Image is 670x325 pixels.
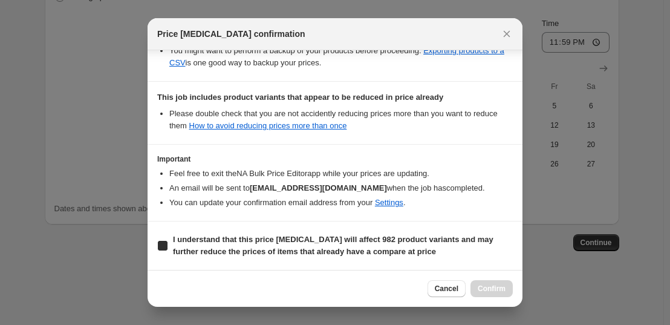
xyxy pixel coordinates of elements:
span: Price [MEDICAL_DATA] confirmation [157,28,305,40]
b: I understand that this price [MEDICAL_DATA] will affect 982 product variants and may further redu... [173,235,493,256]
li: Feel free to exit the NA Bulk Price Editor app while your prices are updating. [169,168,513,180]
li: Please double check that you are not accidently reducing prices more than you want to reduce them [169,108,513,132]
a: Settings [375,198,403,207]
li: You might want to perform a backup of your products before proceeding. is one good way to backup ... [169,45,513,69]
span: Cancel [435,284,458,294]
button: Close [498,25,515,42]
button: Cancel [428,280,466,297]
b: [EMAIL_ADDRESS][DOMAIN_NAME] [250,183,387,192]
a: How to avoid reducing prices more than once [189,121,347,130]
li: You can update your confirmation email address from your . [169,197,513,209]
h3: Important [157,154,513,164]
li: An email will be sent to when the job has completed . [169,182,513,194]
b: This job includes product variants that appear to be reduced in price already [157,93,443,102]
